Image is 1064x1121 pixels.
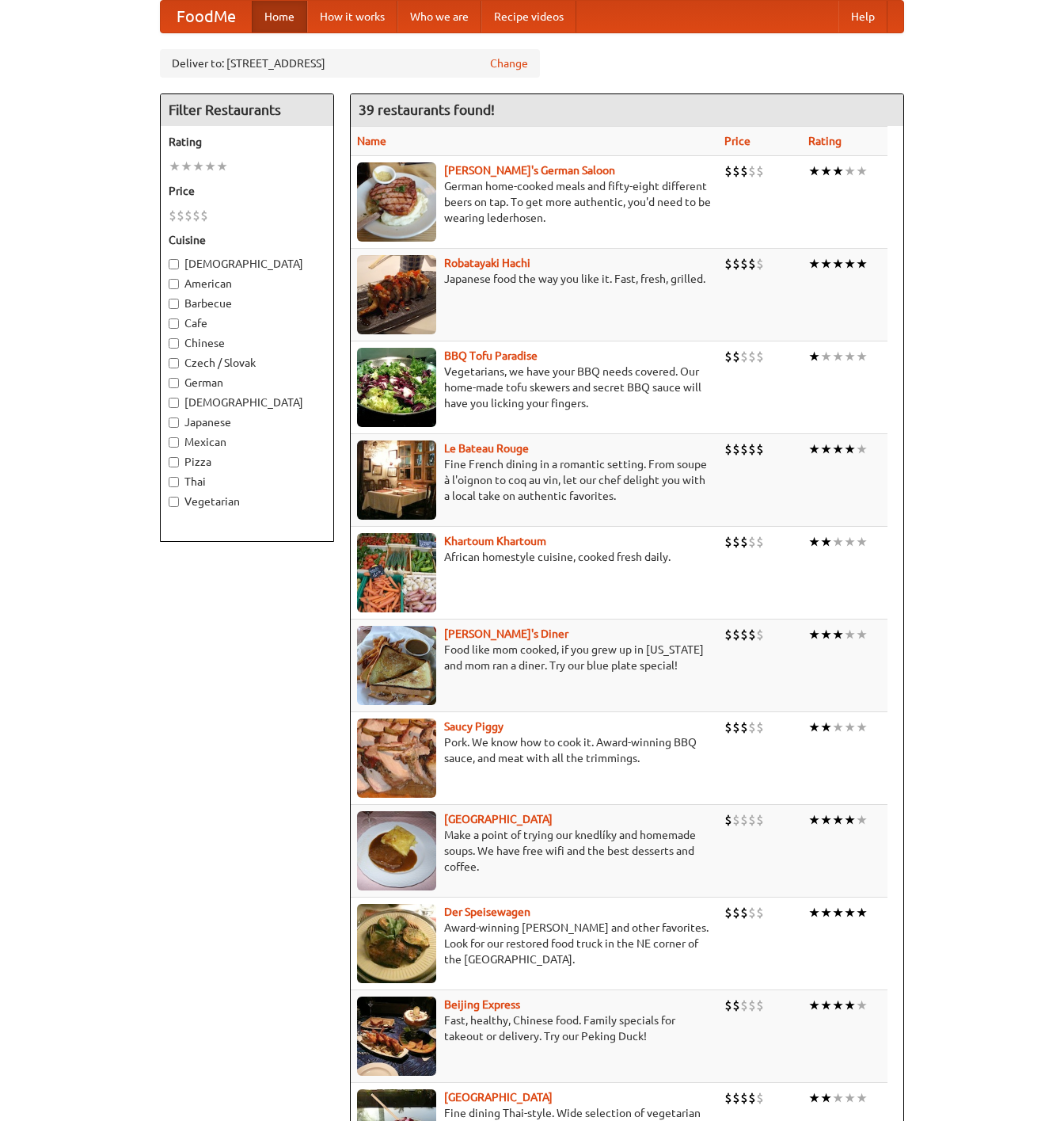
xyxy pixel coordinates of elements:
li: $ [732,904,740,921]
a: Saucy Piggy [444,720,503,733]
li: ★ [832,626,844,643]
li: $ [756,904,764,921]
li: ★ [192,158,204,175]
li: ★ [808,719,820,736]
li: $ [756,162,764,180]
li: $ [740,440,748,458]
li: ★ [844,1089,856,1107]
input: German [169,378,179,388]
input: Pizza [169,457,179,467]
li: ★ [832,440,844,458]
li: ★ [808,440,820,458]
p: Fast, healthy, Chinese food. Family specials for takeout or delivery. Try our Peking Duck! [357,1012,712,1044]
li: ★ [844,162,856,180]
li: ★ [808,997,820,1014]
b: Khartoum Khartoum [444,535,546,547]
li: ★ [820,440,832,458]
li: $ [740,348,748,365]
input: American [169,279,179,289]
li: $ [748,904,756,921]
li: $ [748,440,756,458]
li: $ [756,533,764,551]
p: Vegetarians, we have your BBQ needs covered. Our home-made tofu skewers and secret BBQ sauce will... [357,364,712,411]
label: Chinese [169,335,325,351]
input: Barbecue [169,299,179,309]
input: Vegetarian [169,497,179,507]
a: Robatayaki Hachi [444,257,530,269]
p: Food like mom cooked, if you grew up in [US_STATE] and mom ran a diner. Try our blue plate special! [357,642,712,673]
h5: Rating [169,134,325,150]
p: African homestyle cuisine, cooked fresh daily. [357,549,712,565]
li: $ [732,440,740,458]
p: Fine French dining in a romantic setting. From soupe à l'oignon to coq au vin, let our chef delig... [357,456,712,504]
li: ★ [820,348,832,365]
label: American [169,276,325,292]
li: ★ [856,348,868,365]
li: ★ [832,997,844,1014]
div: Deliver to: [STREET_ADDRESS] [160,49,540,78]
img: czechpoint.jpg [357,811,436,890]
li: $ [756,1089,764,1107]
li: $ [756,440,764,458]
li: ★ [856,811,868,829]
img: sallys.jpg [357,626,436,705]
li: ★ [856,255,868,273]
input: [DEMOGRAPHIC_DATA] [169,398,179,408]
li: $ [756,626,764,643]
li: $ [756,811,764,829]
a: Change [490,55,528,71]
a: FoodMe [161,1,252,32]
li: $ [756,255,764,273]
li: ★ [820,1089,832,1107]
img: robatayaki.jpg [357,255,436,334]
li: $ [740,533,748,551]
a: [PERSON_NAME]'s Diner [444,627,568,640]
li: ★ [844,348,856,365]
li: $ [724,255,732,273]
li: $ [740,1089,748,1107]
li: ★ [832,162,844,180]
label: Vegetarian [169,494,325,509]
a: Rating [808,135,842,147]
li: $ [740,162,748,180]
li: ★ [832,348,844,365]
li: ★ [820,719,832,736]
input: Czech / Slovak [169,358,179,368]
input: Chinese [169,338,179,349]
li: $ [724,348,732,365]
li: ★ [808,811,820,829]
a: Recipe videos [481,1,576,32]
li: ★ [820,626,832,643]
li: ★ [832,811,844,829]
li: ★ [844,533,856,551]
li: ★ [856,904,868,921]
b: [PERSON_NAME]'s German Saloon [444,164,615,177]
li: $ [184,207,192,224]
li: $ [724,162,732,180]
li: ★ [820,533,832,551]
li: $ [756,719,764,736]
li: ★ [216,158,228,175]
li: ★ [808,533,820,551]
li: $ [732,1089,740,1107]
li: ★ [832,719,844,736]
a: Who we are [397,1,481,32]
img: speisewagen.jpg [357,904,436,983]
label: [DEMOGRAPHIC_DATA] [169,256,325,272]
label: German [169,375,325,391]
img: tofuparadise.jpg [357,348,436,427]
li: ★ [808,255,820,273]
li: $ [192,207,200,224]
li: $ [732,626,740,643]
li: ★ [808,162,820,180]
li: $ [724,626,732,643]
li: ★ [844,997,856,1014]
li: $ [732,533,740,551]
li: ★ [832,904,844,921]
li: ★ [169,158,180,175]
li: $ [740,626,748,643]
li: ★ [832,255,844,273]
